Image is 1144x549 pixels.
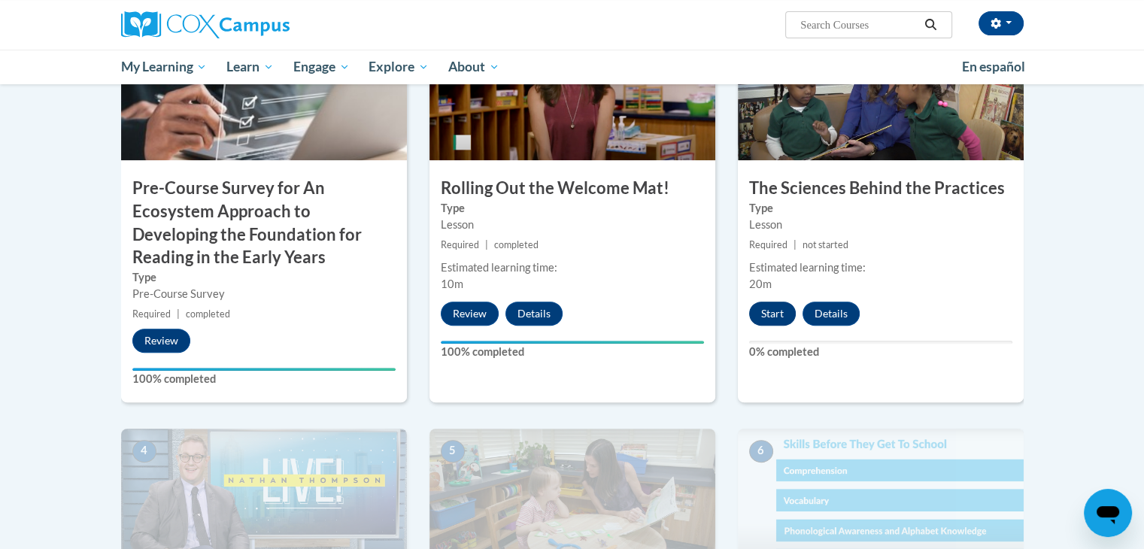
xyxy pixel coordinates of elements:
[505,302,563,326] button: Details
[226,58,274,76] span: Learn
[749,278,772,290] span: 20m
[803,302,860,326] button: Details
[293,58,350,76] span: Engage
[132,440,156,463] span: 4
[1084,489,1132,537] iframe: Button to launch messaging window
[485,239,488,250] span: |
[429,177,715,200] h3: Rolling Out the Welcome Mat!
[441,302,499,326] button: Review
[494,239,539,250] span: completed
[121,11,290,38] img: Cox Campus
[749,440,773,463] span: 6
[441,341,704,344] div: Your progress
[799,16,919,34] input: Search Courses
[217,50,284,84] a: Learn
[962,59,1025,74] span: En español
[132,368,396,371] div: Your progress
[738,10,1024,160] img: Course Image
[132,269,396,286] label: Type
[111,50,217,84] a: My Learning
[738,177,1024,200] h3: The Sciences Behind the Practices
[132,329,190,353] button: Review
[369,58,429,76] span: Explore
[132,371,396,387] label: 100% completed
[441,200,704,217] label: Type
[120,58,207,76] span: My Learning
[749,344,1012,360] label: 0% completed
[99,50,1046,84] div: Main menu
[186,308,230,320] span: completed
[121,177,407,269] h3: Pre-Course Survey for An Ecosystem Approach to Developing the Foundation for Reading in the Early...
[438,50,509,84] a: About
[919,16,942,34] button: Search
[749,200,1012,217] label: Type
[441,239,479,250] span: Required
[132,308,171,320] span: Required
[749,239,787,250] span: Required
[441,440,465,463] span: 5
[448,58,499,76] span: About
[429,10,715,160] img: Course Image
[749,302,796,326] button: Start
[979,11,1024,35] button: Account Settings
[794,239,797,250] span: |
[132,286,396,302] div: Pre-Course Survey
[441,278,463,290] span: 10m
[359,50,438,84] a: Explore
[803,239,848,250] span: not started
[177,308,180,320] span: |
[284,50,360,84] a: Engage
[749,217,1012,233] div: Lesson
[441,259,704,276] div: Estimated learning time:
[441,344,704,360] label: 100% completed
[952,51,1035,83] a: En español
[441,217,704,233] div: Lesson
[121,11,407,38] a: Cox Campus
[749,259,1012,276] div: Estimated learning time:
[121,10,407,160] img: Course Image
